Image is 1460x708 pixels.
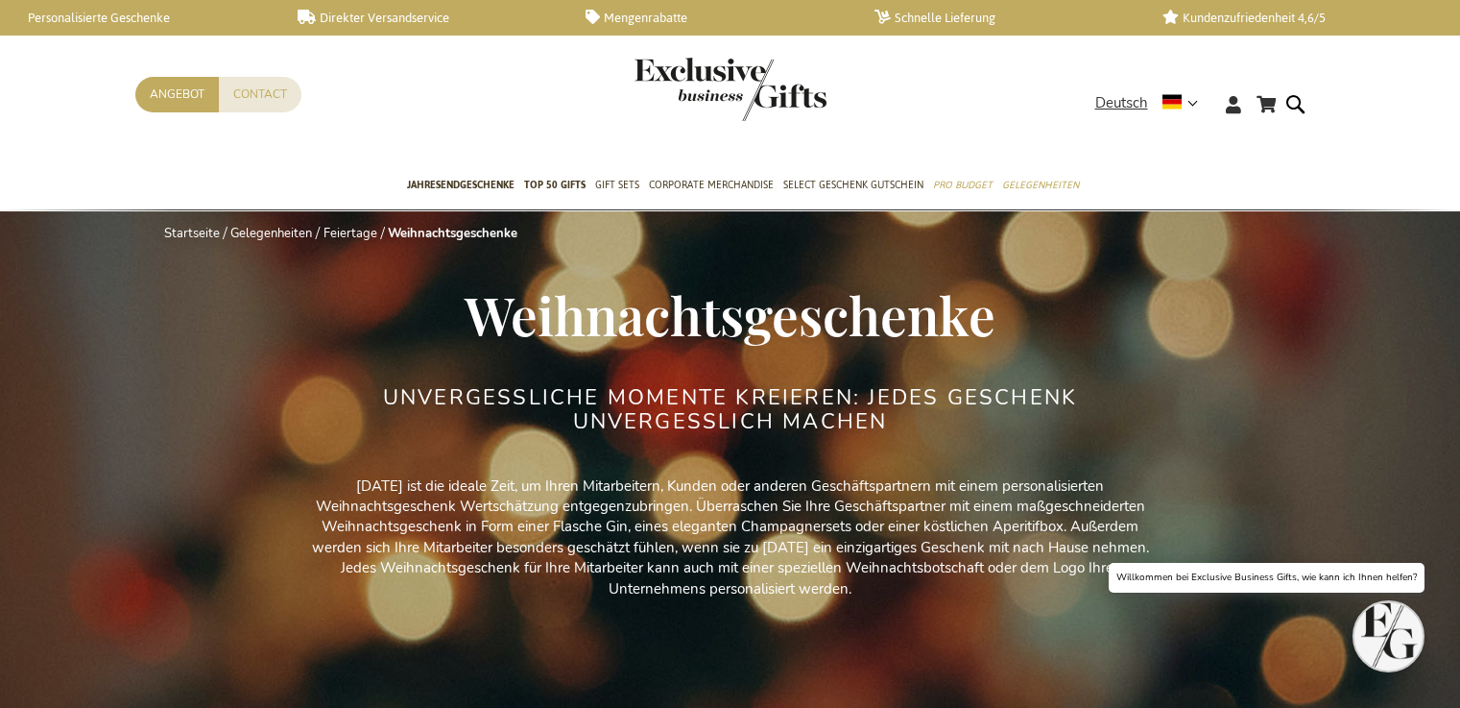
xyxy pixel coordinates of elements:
span: Weihnachtsgeschenke [465,279,995,350]
a: Mengenrabatte [586,10,843,26]
p: [DATE] ist die ideale Zeit, um Ihren Mitarbeitern, Kunden oder anderen Geschäftspartnern mit eine... [299,476,1162,600]
img: Exclusive Business gifts logo [634,58,826,121]
a: store logo [634,58,730,121]
a: Schnelle Lieferung [874,10,1132,26]
a: Gelegenheiten [1002,162,1079,210]
a: Direkter Versandservice [298,10,555,26]
span: Corporate Merchandise [649,175,774,195]
a: Contact [219,77,301,112]
a: Angebot [135,77,219,112]
a: Gelegenheiten [230,225,312,242]
span: Select Geschenk Gutschein [783,175,923,195]
a: Personalisierte Geschenke [10,10,267,26]
span: Pro Budget [933,175,993,195]
a: Gift Sets [595,162,639,210]
strong: Weihnachtsgeschenke [388,225,517,242]
h2: UNVERGESSLICHE MOMENTE KREIEREN: JEDES GESCHENK UNVERGESSLICH MACHEN [371,386,1090,432]
a: Jahresendgeschenke [407,162,515,210]
a: Select Geschenk Gutschein [783,162,923,210]
a: Pro Budget [933,162,993,210]
a: Feiertage [323,225,377,242]
a: TOP 50 Gifts [524,162,586,210]
a: Startseite [164,225,220,242]
span: Jahresendgeschenke [407,175,515,195]
span: TOP 50 Gifts [524,175,586,195]
a: Kundenzufriedenheit 4,6/5 [1162,10,1420,26]
a: Corporate Merchandise [649,162,774,210]
span: Deutsch [1095,92,1148,114]
span: Gelegenheiten [1002,175,1079,195]
span: Gift Sets [595,175,639,195]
